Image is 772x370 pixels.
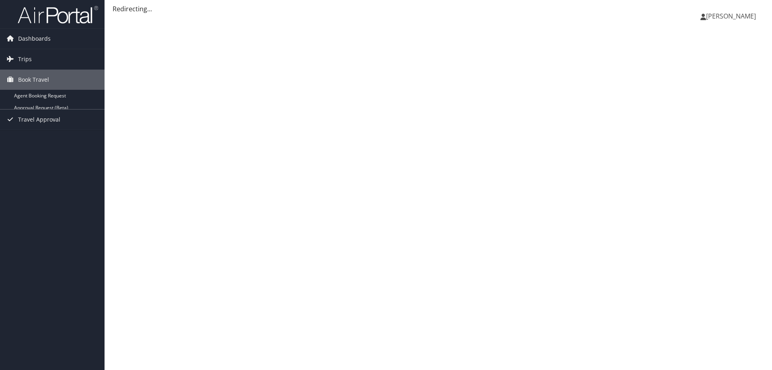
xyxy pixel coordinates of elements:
[18,110,60,130] span: Travel Approval
[113,4,764,14] div: Redirecting...
[706,12,756,21] span: [PERSON_NAME]
[18,49,32,69] span: Trips
[18,5,98,24] img: airportal-logo.png
[700,4,764,28] a: [PERSON_NAME]
[18,70,49,90] span: Book Travel
[18,29,51,49] span: Dashboards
